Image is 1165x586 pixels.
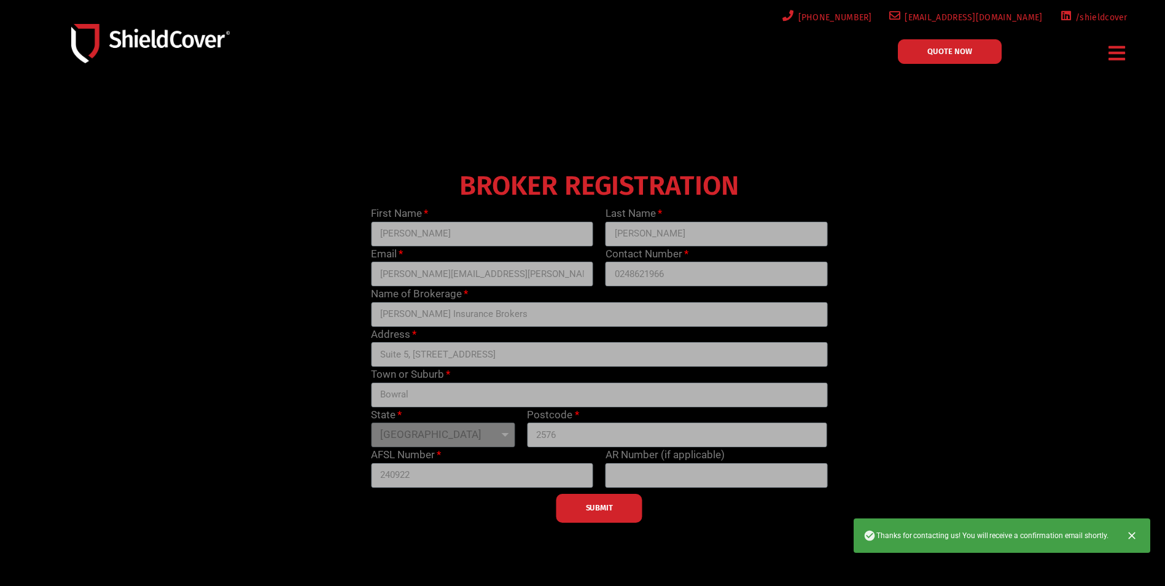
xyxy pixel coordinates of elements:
a: QUOTE NOW [898,39,1002,64]
label: Postcode [527,407,579,423]
label: State [371,407,402,423]
img: Shield-Cover-Underwriting-Australia-logo-full [71,24,230,63]
a: [EMAIL_ADDRESS][DOMAIN_NAME] [887,10,1043,25]
label: Email [371,246,403,262]
label: First Name [371,206,428,222]
div: Menu Toggle [1104,39,1131,68]
button: Close [1118,522,1145,549]
label: Address [371,327,416,343]
label: Town or Suburb [371,367,450,383]
label: Name of Brokerage [371,286,468,302]
a: /shieldcover [1058,10,1128,25]
h4: BROKER REGISTRATION [365,179,833,193]
span: [PHONE_NUMBER] [794,10,872,25]
label: AR Number (if applicable) [606,447,725,463]
span: /shieldcover [1071,10,1128,25]
a: [PHONE_NUMBER] [780,10,872,25]
label: AFSL Number [371,447,441,463]
span: QUOTE NOW [927,47,972,55]
label: Contact Number [606,246,688,262]
span: [EMAIL_ADDRESS][DOMAIN_NAME] [900,10,1042,25]
label: Last Name [606,206,662,222]
span: Thanks for contacting us! You will receive a confirmation email shortly. [863,529,1109,542]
